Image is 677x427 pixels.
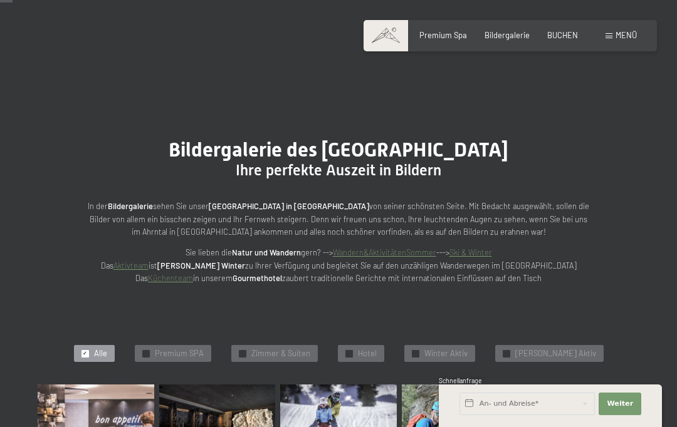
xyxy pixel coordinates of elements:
span: Zimmer & Suiten [251,348,310,359]
span: ✓ [504,350,508,357]
span: ✓ [83,350,87,357]
span: ✓ [144,350,148,357]
a: Küchenteam [148,273,193,283]
span: Alle [94,348,107,359]
p: In der sehen Sie unser von seiner schönsten Seite. Mit Bedacht ausgewählt, sollen die Bilder von ... [88,200,589,238]
span: Bildergalerie des [GEOGRAPHIC_DATA] [169,138,508,162]
a: Bildergalerie [485,30,530,40]
span: ✓ [413,350,417,357]
p: Sie lieben die gern? --> ---> Das ist zu Ihrer Verfügung und begleitet Sie auf den unzähligen Wan... [88,246,589,284]
button: Weiter [599,393,641,415]
span: Hotel [358,348,377,359]
a: Premium Spa [419,30,467,40]
a: Ski & Winter [449,247,492,257]
strong: Bildergalerie [108,201,153,211]
span: Menü [616,30,637,40]
a: BUCHEN [547,30,578,40]
strong: [GEOGRAPHIC_DATA] in [GEOGRAPHIC_DATA] [209,201,369,211]
span: ✓ [240,350,244,357]
span: Weiter [607,399,633,409]
a: Wandern&AktivitätenSommer [333,247,436,257]
span: ✓ [347,350,351,357]
span: Schnellanfrage [439,377,482,384]
span: Winter Aktiv [424,348,468,359]
strong: Gourmethotel [233,273,282,283]
span: Ihre perfekte Auszeit in Bildern [236,162,441,179]
span: Premium SPA [155,348,204,359]
strong: [PERSON_NAME] Winter [157,260,245,270]
a: Aktivteam [113,260,149,270]
span: [PERSON_NAME] Aktiv [515,348,596,359]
